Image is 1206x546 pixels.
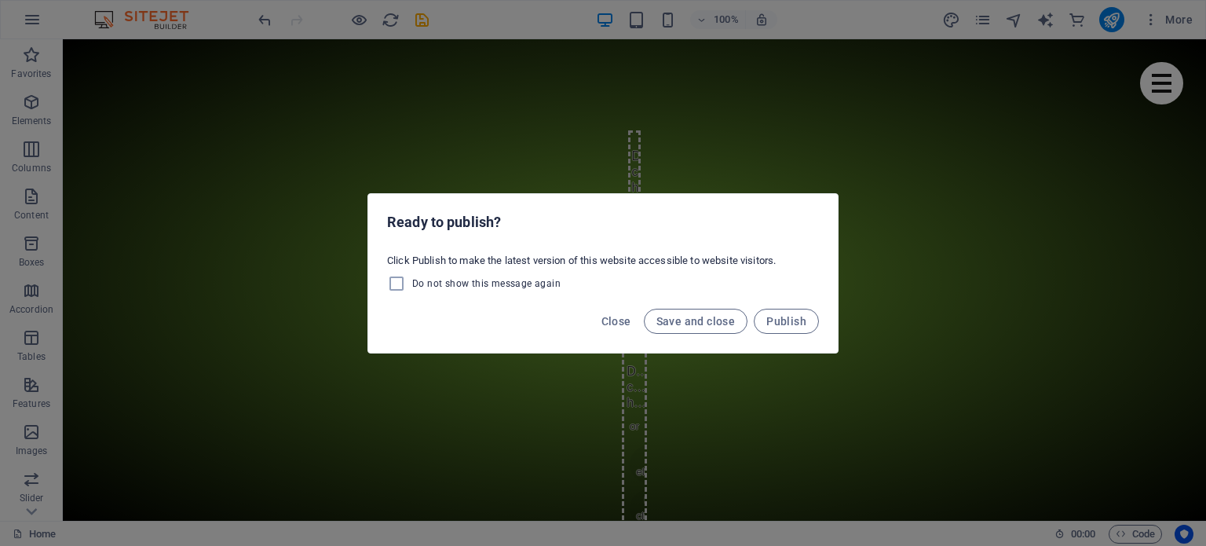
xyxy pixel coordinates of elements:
[572,235,628,273] span: Paste clipboard
[387,213,819,232] h2: Ready to publish?
[656,315,736,328] span: Save and close
[754,309,819,334] button: Publish
[601,315,631,328] span: Close
[567,406,623,444] span: Add elements
[766,315,806,328] span: Publish
[368,247,838,299] div: Click Publish to make the latest version of this website accessible to website visitors.
[565,91,578,294] div: Drop content here
[412,277,561,290] span: Do not show this message again
[567,450,623,488] span: Paste clipboard
[572,191,628,229] span: Add elements
[644,309,748,334] button: Save and close
[559,306,584,509] div: Drop content here
[595,309,638,334] button: Close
